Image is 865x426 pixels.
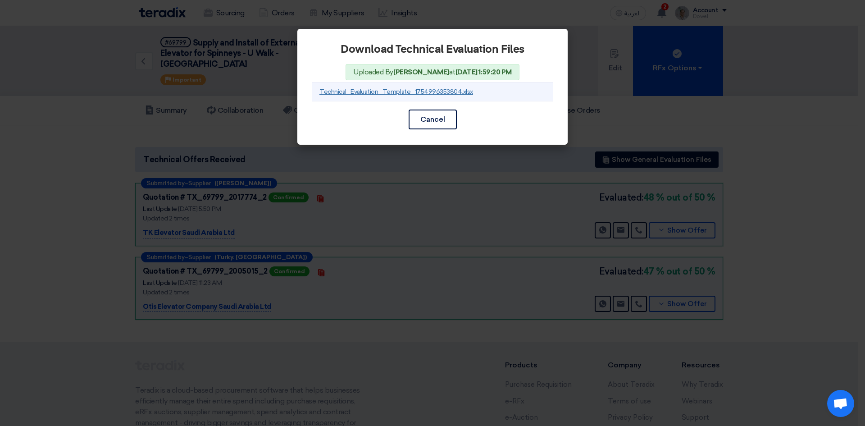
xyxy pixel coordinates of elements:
b: [DATE] 1:59:20 PM [455,68,512,76]
a: Open chat [827,390,854,417]
a: Technical_Evaluation_Template_1754996353804.xlsx [319,88,473,96]
button: Cancel [409,110,457,129]
h2: Download Technical Evaluation Files [312,43,553,56]
span: Uploaded By at [346,64,519,80]
b: [PERSON_NAME] [393,68,449,76]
